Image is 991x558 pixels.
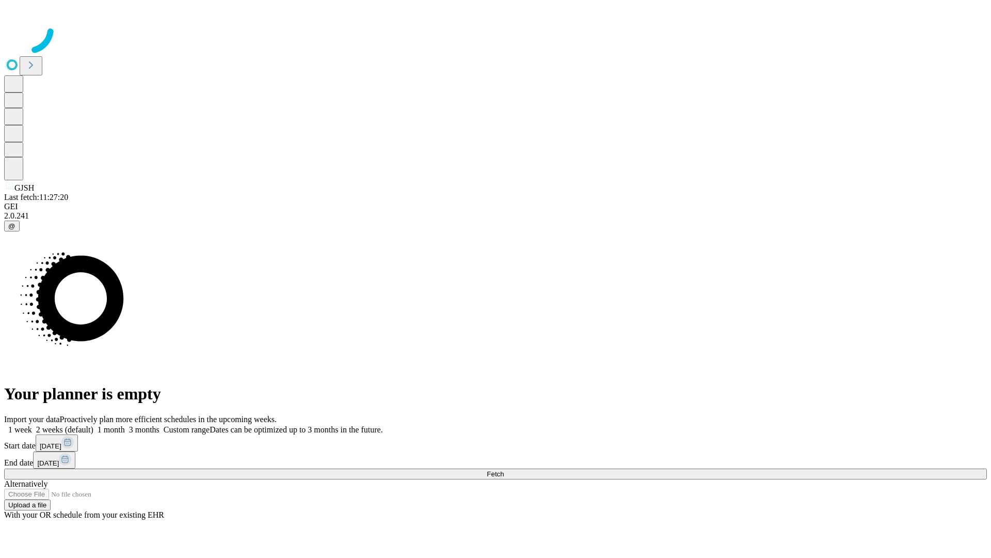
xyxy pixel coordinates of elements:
[33,452,75,469] button: [DATE]
[210,425,382,434] span: Dates can be optimized up to 3 months in the future.
[129,425,159,434] span: 3 months
[8,425,32,434] span: 1 week
[36,435,78,452] button: [DATE]
[4,479,47,488] span: Alternatively
[4,500,51,510] button: Upload a file
[14,183,34,192] span: GJSH
[4,384,987,404] h1: Your planner is empty
[4,452,987,469] div: End date
[98,425,125,434] span: 1 month
[37,459,59,467] span: [DATE]
[40,442,61,450] span: [DATE]
[4,211,987,221] div: 2.0.241
[4,510,164,519] span: With your OR schedule from your existing EHR
[4,193,68,202] span: Last fetch: 11:27:20
[4,435,987,452] div: Start date
[4,415,60,424] span: Import your data
[36,425,93,434] span: 2 weeks (default)
[60,415,277,424] span: Proactively plan more efficient schedules in the upcoming weeks.
[164,425,210,434] span: Custom range
[4,202,987,211] div: GEI
[4,221,20,231] button: @
[4,469,987,479] button: Fetch
[8,222,15,230] span: @
[487,470,504,478] span: Fetch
